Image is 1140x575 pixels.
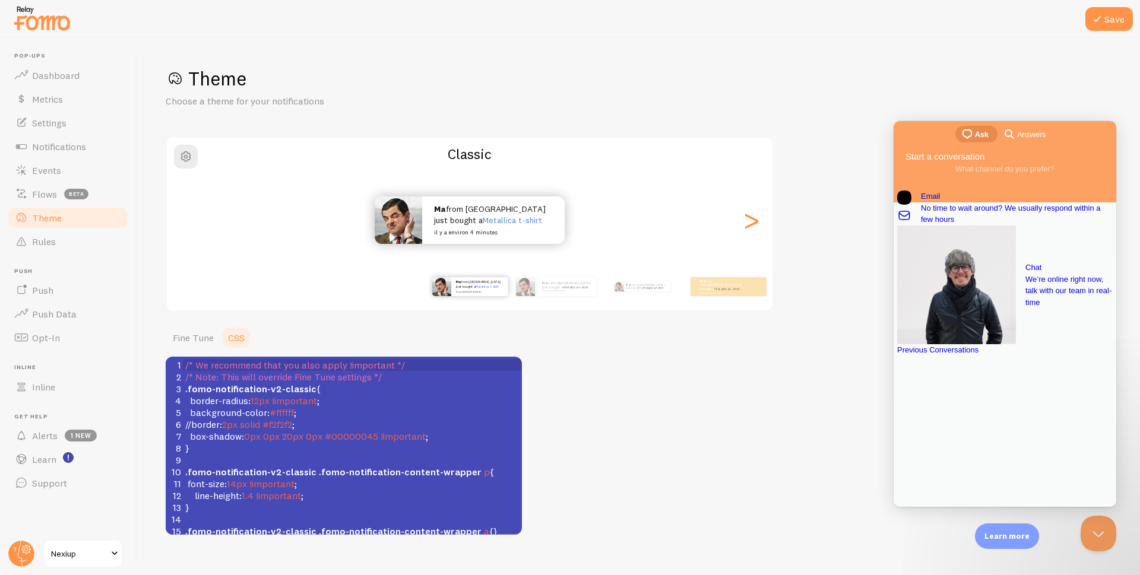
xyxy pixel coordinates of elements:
span: : ; [185,395,319,406]
span: 0px [306,430,322,442]
span: 20px [282,430,303,442]
span: Metrics [32,93,63,105]
img: Fomo [432,277,451,296]
svg: <p>Watch New Feature Tutorials!</p> [63,452,74,463]
a: Alerts 1 new [7,424,129,447]
a: Rules [7,230,129,253]
small: il y a environ 4 minutes [542,290,591,292]
img: Fomo [516,277,535,296]
span: 1 new [65,430,97,441]
p: Learn more [984,530,1030,542]
span: font-size [188,478,224,490]
span: /* Note: This will override Fine Tune settings */ [185,371,382,383]
span: { [185,383,321,395]
span: { [185,466,494,478]
span: Alerts [32,430,58,441]
span: box-shadow [190,430,242,442]
div: 11 [166,478,183,490]
span: Learn [32,453,56,465]
span: Settings [32,117,66,129]
h2: Classic [167,145,772,163]
small: il y a environ 4 minutes [700,291,746,294]
div: 5 [166,406,183,418]
a: Metallica t-shirt [475,284,499,288]
span: 12px [251,395,270,406]
a: Learn [7,447,129,471]
img: Fomo [375,196,422,244]
span: : ; [185,406,296,418]
span: 1.4 [242,490,254,501]
span: Nexiup [51,547,107,561]
a: Inline [7,375,129,399]
img: Fomo [614,282,623,291]
span: : ; [185,490,303,501]
div: 8 [166,442,183,454]
strong: Ma [626,283,630,287]
a: Fine Tune [166,326,221,350]
a: Nexiup [43,539,123,568]
h1: Theme [166,66,1111,91]
span: p [484,466,490,478]
span: Push Data [32,308,77,320]
span: // : ; [185,418,294,430]
p: from [GEOGRAPHIC_DATA] just bought a [542,281,592,292]
p: Choose a theme for your notifications [166,94,451,108]
span: !important [272,395,317,406]
span: !important [256,490,301,501]
a: Opt-In [7,326,129,350]
div: 15 [166,525,183,537]
span: !important [381,430,426,442]
a: CSS [221,326,252,350]
span: : ; [185,478,297,490]
div: 14 [166,513,183,525]
span: } [185,501,189,513]
span: .fomo-notification-v2-classic [185,466,316,478]
div: 9 [166,454,183,466]
span: Support [32,477,67,489]
span: Opt-In [32,332,60,344]
span: Notifications [32,141,86,153]
span: Inline [14,364,129,371]
div: 1 [166,359,183,371]
span: Theme [32,212,62,224]
span: !important [249,478,294,490]
p: from [GEOGRAPHIC_DATA] just bought a [456,280,503,293]
span: #ffffff [270,406,294,418]
span: #f2f2f2 [262,418,292,430]
span: a [484,525,489,537]
div: 12 [166,490,183,501]
div: 4 [166,395,183,406]
span: .fomo-notification-v2-classic [185,525,316,537]
a: Settings [7,111,129,135]
span: beta [64,189,88,199]
span: Dashboard [32,69,80,81]
span: {} [185,525,498,537]
span: .fomo-notification-content-wrapper [319,525,482,537]
span: 14px [227,478,247,490]
img: fomo-relay-logo-orange.svg [12,3,72,33]
span: solid [240,418,260,430]
span: 0px [244,430,261,442]
a: Support [7,471,129,495]
span: Pop-ups [14,52,129,60]
p: from [GEOGRAPHIC_DATA] just bought a [434,204,553,237]
strong: Ma [434,204,446,214]
div: 13 [166,501,183,513]
strong: Ma [542,281,547,285]
iframe: Help Scout Beacon - Live Chat, Contact Form, and Knowledge Base [894,121,1116,507]
a: Flows beta [7,182,129,206]
a: Theme [7,206,129,230]
span: #00000045 [325,430,378,442]
span: Get Help [14,413,129,421]
small: il y a environ 4 minutes [456,290,502,293]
